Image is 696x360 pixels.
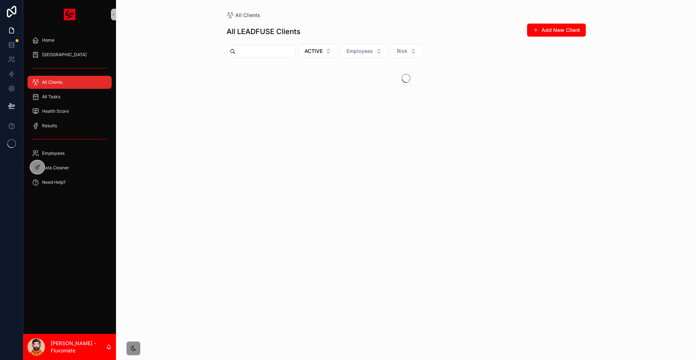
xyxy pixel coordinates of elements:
[391,44,422,58] button: Select Button
[42,150,65,156] span: Employees
[397,47,407,55] span: Risk
[64,9,75,20] img: App logo
[227,26,301,37] h1: All LEADFUSE Clients
[42,165,69,171] span: Data Cleaner
[28,105,112,118] a: Health Score
[28,147,112,160] a: Employees
[42,123,57,129] span: Results
[28,90,112,103] a: All Tasks
[23,29,116,197] div: scrollable content
[235,12,260,19] span: All Clients
[42,94,60,100] span: All Tasks
[340,44,388,58] button: Select Button
[28,34,112,47] a: Home
[28,76,112,89] a: All Clients
[227,12,260,19] a: All Clients
[42,52,87,58] span: [GEOGRAPHIC_DATA]
[51,340,106,354] p: [PERSON_NAME] - Fluxomate
[42,79,62,85] span: All Clients
[42,108,69,114] span: Health Score
[28,119,112,132] a: Results
[28,48,112,61] a: [GEOGRAPHIC_DATA]
[28,161,112,174] a: Data Cleaner
[298,44,337,58] button: Select Button
[347,47,373,55] span: Employees
[42,37,54,43] span: Home
[304,47,323,55] span: ACTIVE
[527,24,586,37] button: Add New Client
